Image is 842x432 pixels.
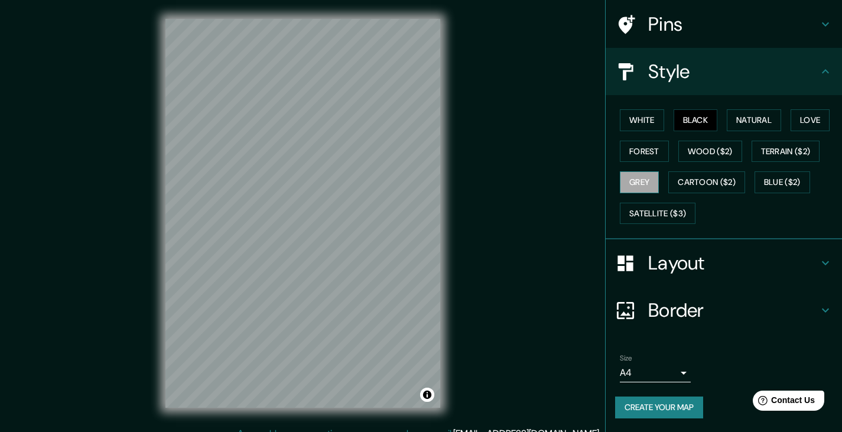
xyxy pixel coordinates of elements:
[668,171,745,193] button: Cartoon ($2)
[606,1,842,48] div: Pins
[648,298,818,322] h4: Border
[755,171,810,193] button: Blue ($2)
[620,203,695,225] button: Satellite ($3)
[615,397,703,418] button: Create your map
[606,48,842,95] div: Style
[620,141,669,163] button: Forest
[620,363,691,382] div: A4
[648,251,818,275] h4: Layout
[620,109,664,131] button: White
[737,386,829,419] iframe: Help widget launcher
[674,109,718,131] button: Black
[606,239,842,287] div: Layout
[752,141,820,163] button: Terrain ($2)
[165,19,440,408] canvas: Map
[678,141,742,163] button: Wood ($2)
[791,109,830,131] button: Love
[620,353,632,363] label: Size
[648,60,818,83] h4: Style
[420,388,434,402] button: Toggle attribution
[606,287,842,334] div: Border
[648,12,818,36] h4: Pins
[620,171,659,193] button: Grey
[727,109,781,131] button: Natural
